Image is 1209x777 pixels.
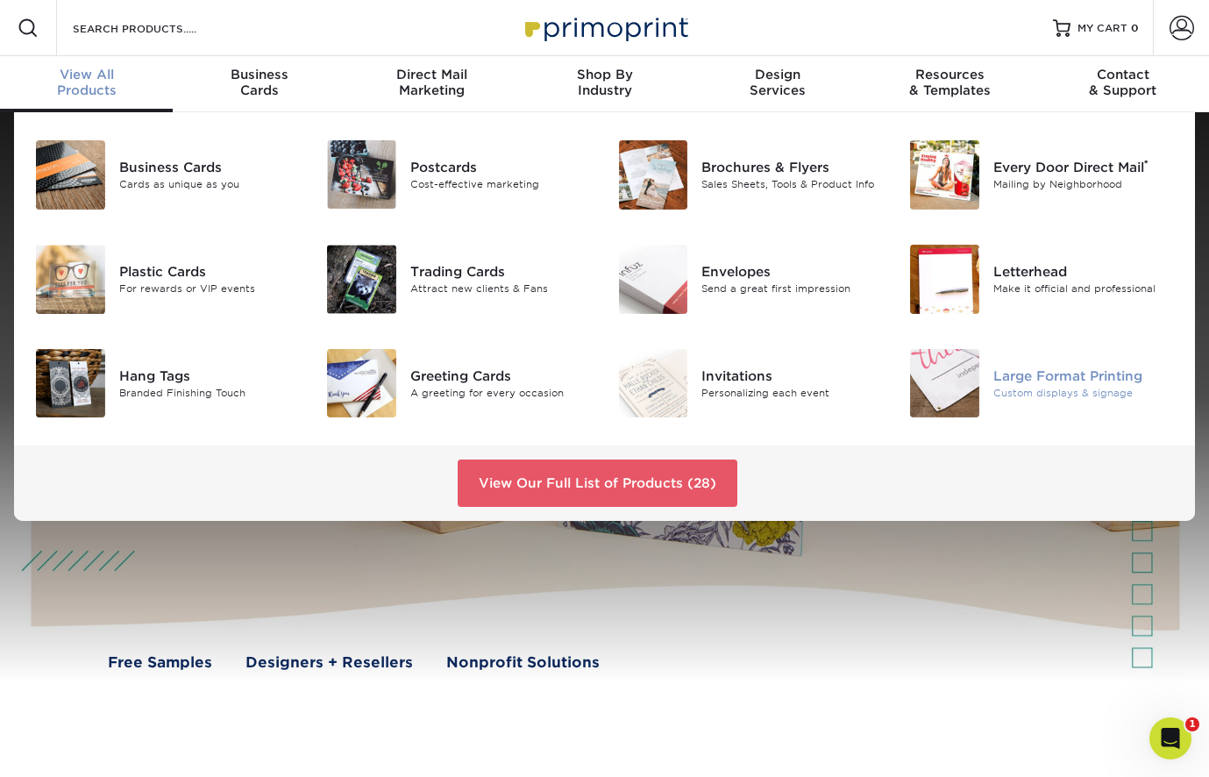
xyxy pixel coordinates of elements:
span: MY CART [1077,21,1127,36]
div: Sales Sheets, Tools & Product Info [701,177,883,192]
a: Invitations Invitations Personalizing each event [618,342,883,425]
a: Resources& Templates [864,56,1036,112]
div: & Templates [864,67,1036,98]
a: Envelopes Envelopes Send a great first impression [618,238,883,321]
div: Brochures & Flyers [701,158,883,177]
img: Invitations [619,349,688,418]
a: Every Door Direct Mail Every Door Direct Mail® Mailing by Neighborhood [909,133,1174,217]
div: Trading Cards [410,262,592,282]
span: Design [691,67,864,82]
div: & Support [1036,67,1209,98]
a: Shop ByIndustry [518,56,691,112]
div: Cards as unique as you [119,177,301,192]
img: Brochures & Flyers [619,140,688,210]
div: Branded Finishing Touch [119,386,301,401]
div: Postcards [410,158,592,177]
div: Make it official and professional [993,282,1175,296]
div: Services [691,67,864,98]
a: Postcards Postcards Cost-effective marketing [326,133,591,216]
span: Resources [864,67,1036,82]
div: For rewards or VIP events [119,282,301,296]
a: Brochures & Flyers Brochures & Flyers Sales Sheets, Tools & Product Info [618,133,883,217]
a: Large Format Printing Large Format Printing Custom displays & signage [909,342,1174,425]
div: Letterhead [993,262,1175,282]
a: Hang Tags Hang Tags Branded Finishing Touch [35,342,300,425]
img: Every Door Direct Mail [910,140,979,210]
a: View Our Full List of Products (28) [458,460,737,507]
div: Marketing [345,67,518,98]
span: Shop By [518,67,691,82]
a: Plastic Cards Plastic Cards For rewards or VIP events [35,238,300,321]
img: Postcards [327,140,396,209]
div: Large Format Printing [993,367,1175,386]
img: Primoprint [517,9,693,46]
div: Cost-effective marketing [410,177,592,192]
img: Business Cards [36,140,105,210]
div: Business Cards [119,158,301,177]
iframe: Intercom live chat [1149,717,1191,759]
div: Personalizing each event [701,386,883,401]
img: Plastic Cards [36,245,105,314]
div: Greeting Cards [410,367,592,386]
div: Every Door Direct Mail [993,158,1175,177]
input: SEARCH PRODUCTS..... [71,18,242,39]
span: Business [173,67,345,82]
a: Greeting Cards Greeting Cards A greeting for every occasion [326,342,591,425]
div: Attract new clients & Fans [410,282,592,296]
a: Direct MailMarketing [345,56,518,112]
a: Letterhead Letterhead Make it official and professional [909,238,1174,321]
div: Hang Tags [119,367,301,386]
img: Trading Cards [327,245,396,314]
div: A greeting for every occasion [410,386,592,401]
span: Direct Mail [345,67,518,82]
div: Mailing by Neighborhood [993,177,1175,192]
img: Greeting Cards [327,349,396,418]
a: DesignServices [691,56,864,112]
img: Letterhead [910,245,979,314]
div: Send a great first impression [701,282,883,296]
span: 1 [1185,717,1199,731]
img: Envelopes [619,245,688,314]
a: Trading Cards Trading Cards Attract new clients & Fans [326,238,591,321]
a: Business Cards Business Cards Cards as unique as you [35,133,300,217]
div: Cards [173,67,345,98]
div: Industry [518,67,691,98]
img: Large Format Printing [910,349,979,418]
div: Envelopes [701,262,883,282]
a: BusinessCards [173,56,345,112]
div: Custom displays & signage [993,386,1175,401]
span: Contact [1036,67,1209,82]
div: Invitations [701,367,883,386]
span: 0 [1131,22,1139,34]
sup: ® [1144,158,1149,170]
a: Contact& Support [1036,56,1209,112]
div: Plastic Cards [119,262,301,282]
img: Hang Tags [36,349,105,418]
